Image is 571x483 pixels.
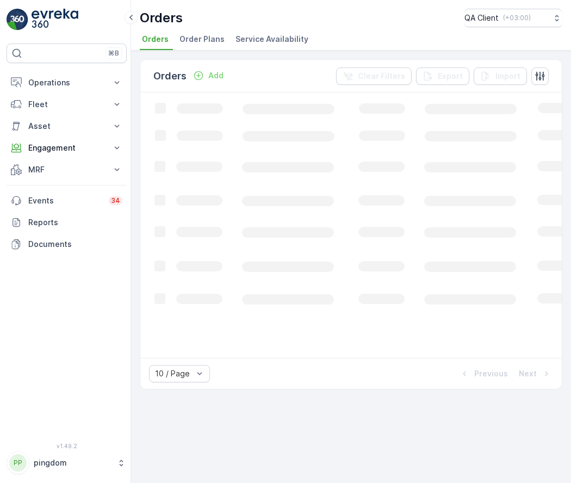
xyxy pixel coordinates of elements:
[179,34,225,45] span: Order Plans
[7,137,127,159] button: Engagement
[7,190,127,212] a: Events34
[28,121,105,132] p: Asset
[416,67,469,85] button: Export
[336,67,412,85] button: Clear Filters
[28,143,105,153] p: Engagement
[208,70,224,81] p: Add
[358,71,405,82] p: Clear Filters
[7,451,127,474] button: PPpingdom
[108,49,119,58] p: ⌘B
[28,195,102,206] p: Events
[235,34,308,45] span: Service Availability
[519,368,537,379] p: Next
[474,67,527,85] button: Import
[7,212,127,233] a: Reports
[458,367,509,380] button: Previous
[7,233,127,255] a: Documents
[28,77,105,88] p: Operations
[142,34,169,45] span: Orders
[464,13,499,23] p: QA Client
[7,72,127,94] button: Operations
[518,367,553,380] button: Next
[7,9,28,30] img: logo
[438,71,463,82] p: Export
[28,164,105,175] p: MRF
[495,71,520,82] p: Import
[34,457,111,468] p: pingdom
[7,94,127,115] button: Fleet
[464,9,562,27] button: QA Client(+03:00)
[7,159,127,181] button: MRF
[503,14,531,22] p: ( +03:00 )
[111,196,120,205] p: 34
[28,99,105,110] p: Fleet
[474,368,508,379] p: Previous
[189,69,228,82] button: Add
[28,217,122,228] p: Reports
[32,9,78,30] img: logo_light-DOdMpM7g.png
[28,239,122,250] p: Documents
[140,9,183,27] p: Orders
[7,115,127,137] button: Asset
[9,454,27,472] div: PP
[7,443,127,449] span: v 1.49.2
[153,69,187,84] p: Orders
